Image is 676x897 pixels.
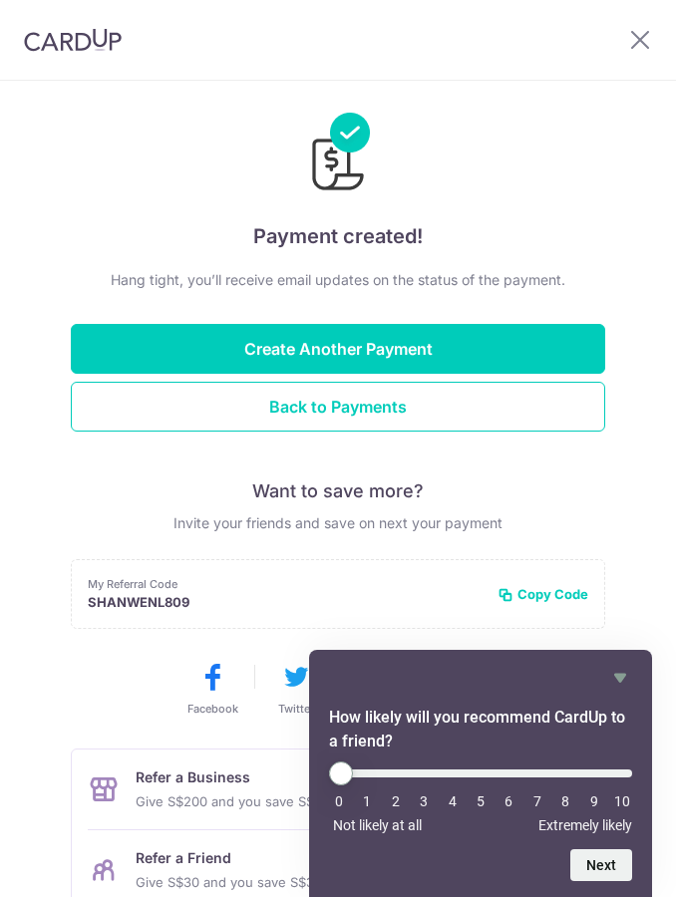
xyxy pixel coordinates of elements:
span: Extremely likely [538,817,632,833]
button: Back to Payments [71,382,605,432]
button: Next question [570,849,632,881]
li: 10 [612,793,632,809]
p: My Referral Code [88,576,482,592]
li: 5 [471,793,491,809]
button: Hide survey [608,666,632,690]
span: Twitter [278,701,314,717]
li: 4 [443,793,463,809]
div: How likely will you recommend CardUp to a friend? Select an option from 0 to 10, with 0 being Not... [329,666,632,881]
p: Give S$30 and you save S$30 [136,870,322,894]
h4: Payment created! [71,220,605,252]
p: SHANWENL809 [88,592,482,612]
p: Refer a Friend [136,846,322,870]
button: Facebook [180,661,244,717]
img: Payments [306,113,370,196]
li: 9 [584,793,604,809]
li: 2 [386,793,406,809]
div: How likely will you recommend CardUp to a friend? Select an option from 0 to 10, with 0 being Not... [329,761,632,833]
p: Want to save more? [71,479,605,503]
button: Copy Code [498,584,588,604]
button: Create Another Payment [71,324,605,374]
li: 8 [555,793,575,809]
p: Hang tight, you’ll receive email updates on the status of the payment. [71,268,605,292]
li: 7 [527,793,547,809]
button: Twitter [264,661,328,717]
li: 6 [499,793,518,809]
p: Give S$200 and you save S$200 [136,789,338,813]
li: 3 [414,793,434,809]
span: Facebook [187,701,238,717]
img: CardUp [24,28,122,52]
li: 1 [357,793,377,809]
h2: How likely will you recommend CardUp to a friend? Select an option from 0 to 10, with 0 being Not... [329,706,632,753]
li: 0 [329,793,349,809]
span: Not likely at all [333,817,422,833]
p: Refer a Business [136,765,338,789]
p: Invite your friends and save on next your payment [71,511,605,535]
